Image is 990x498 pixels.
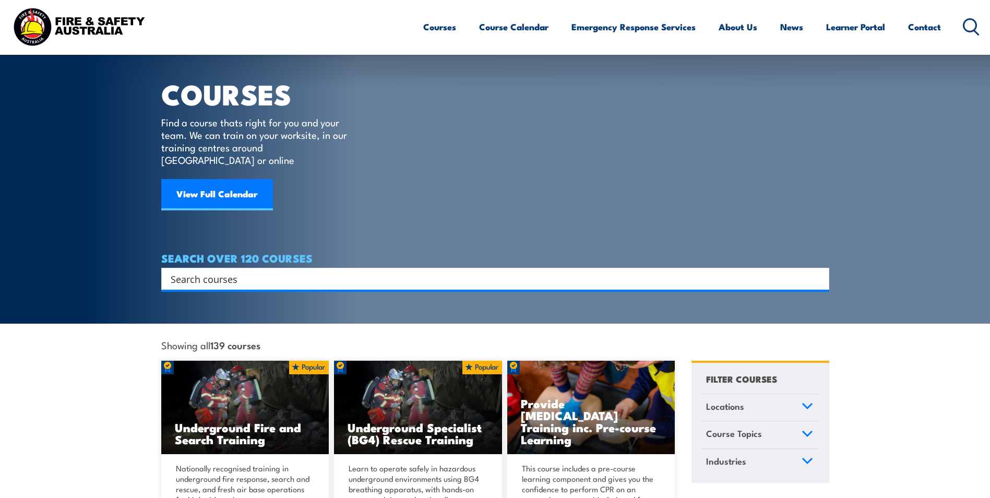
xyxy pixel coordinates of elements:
[161,81,362,106] h1: COURSES
[826,13,885,41] a: Learner Portal
[334,361,502,455] img: Underground mine rescue
[334,361,502,455] a: Underground Specialist (BG4) Rescue Training
[507,361,675,455] img: Low Voltage Rescue and Provide CPR
[161,339,260,350] span: Showing all
[161,116,352,166] p: Find a course thats right for you and your team. We can train on your worksite, in our training c...
[210,338,260,352] strong: 139 courses
[348,421,488,445] h3: Underground Specialist (BG4) Rescue Training
[479,13,548,41] a: Course Calendar
[706,399,744,413] span: Locations
[161,179,273,210] a: View Full Calendar
[908,13,941,41] a: Contact
[171,271,806,287] input: Search input
[161,361,329,455] img: Underground mine rescue
[161,252,829,264] h4: SEARCH OVER 120 COURSES
[521,397,662,445] h3: Provide [MEDICAL_DATA] Training inc. Pre-course Learning
[701,394,818,421] a: Locations
[811,271,826,286] button: Search magnifier button
[507,361,675,455] a: Provide [MEDICAL_DATA] Training inc. Pre-course Learning
[571,13,696,41] a: Emergency Response Services
[706,372,777,386] h4: FILTER COURSES
[701,449,818,476] a: Industries
[780,13,803,41] a: News
[706,454,746,468] span: Industries
[719,13,757,41] a: About Us
[701,421,818,448] a: Course Topics
[706,426,762,441] span: Course Topics
[423,13,456,41] a: Courses
[175,421,316,445] h3: Underground Fire and Search Training
[161,361,329,455] a: Underground Fire and Search Training
[173,271,808,286] form: Search form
